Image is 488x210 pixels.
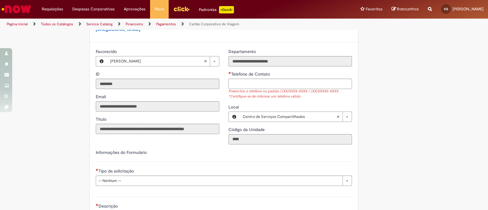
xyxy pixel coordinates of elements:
abbr: Limpar campo Local [333,112,343,122]
label: Somente leitura - ID [96,71,101,77]
a: Cartão Corporativo de Viagem [189,22,239,27]
span: Necessários [96,204,99,206]
p: +GenAi [219,6,234,13]
button: Local, Visualizar este registro Centro de Serviços Compartilhados [229,112,240,122]
div: *Certifique-se de informar um telefone válido [228,94,352,99]
span: Descrição [99,203,119,209]
span: Local [228,104,240,110]
span: Tipo da solicitação [99,168,135,174]
a: [PERSON_NAME]Limpar campo Favorecido [107,56,219,66]
span: More [155,6,164,12]
a: [URL][DOMAIN_NAME] [96,27,140,32]
input: ID [96,79,219,89]
div: Padroniza [199,6,234,13]
span: Necessários [96,169,99,171]
span: VG [444,7,448,11]
span: Aprovações [124,6,145,12]
span: Favorecido, Victor Alberti Gaia [96,49,118,54]
a: Pagamentos [156,22,176,27]
a: Rascunhos [392,6,419,12]
label: Somente leitura - Departamento [228,48,257,55]
input: Telefone de Contato [228,79,352,89]
span: -- Nenhum -- [99,176,339,186]
span: Somente leitura - Código da Unidade [228,127,266,132]
a: Service Catalog [86,22,113,27]
span: Necessários [228,72,231,74]
a: Página inicial [7,22,28,27]
span: Despesas Corporativas [72,6,115,12]
ul: Trilhas de página [5,19,321,30]
label: Somente leitura - Email [96,94,107,100]
span: Somente leitura - Email [96,94,107,99]
input: Título [96,124,219,134]
a: Todos os Catálogos [41,22,73,27]
img: ServiceNow [1,3,32,15]
label: Informações do Formulário [96,150,147,155]
span: Telefone de Contato [231,71,271,77]
label: Somente leitura - Código da Unidade [228,126,266,133]
span: Rascunhos [397,6,419,12]
input: Código da Unidade [228,134,352,144]
span: Requisições [42,6,63,12]
input: Email [96,101,219,112]
abbr: Limpar campo Favorecido [201,56,210,66]
span: [PERSON_NAME] [110,56,204,66]
div: Preencher o telefone no padrão | (XX)XXXX-XXXX / (XX)XXXXX-XXXX [228,89,352,94]
span: Somente leitura - Departamento [228,49,257,54]
label: Somente leitura - Título [96,116,108,122]
a: Centro de Serviços CompartilhadosLimpar campo Local [240,112,352,122]
input: Departamento [228,56,352,66]
span: [PERSON_NAME] [453,6,483,12]
span: Centro de Serviços Compartilhados [243,112,336,122]
span: Favoritos [366,6,382,12]
button: Favorecido, Visualizar este registro Victor Alberti Gaia [96,56,107,66]
a: Financeiro [126,22,143,27]
img: click_logo_yellow_360x200.png [173,4,190,13]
